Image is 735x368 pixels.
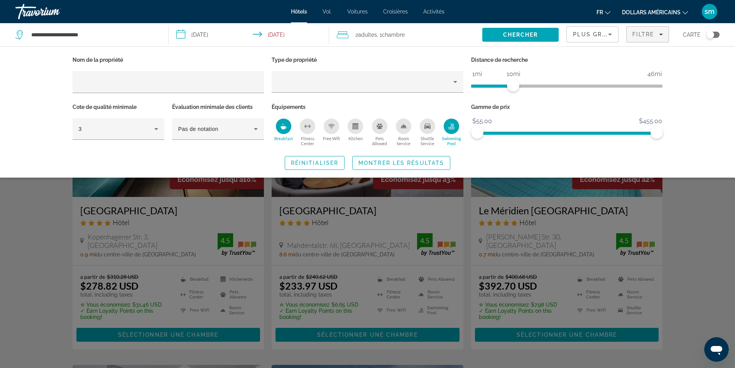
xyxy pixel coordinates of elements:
button: Travelers: 2 adults, 0 children [329,23,482,46]
span: 3 [79,126,82,132]
span: Breakfast [274,136,293,141]
span: Kitchen [348,136,363,141]
span: Pas de notation [178,126,218,132]
p: Cote de qualité minimale [73,102,164,112]
span: ngx-slider-max [651,126,663,139]
button: Menu utilisateur [700,3,720,20]
span: 2 [355,29,377,40]
span: Plus grandes économies [573,31,665,37]
button: Réinitialiser [285,156,345,170]
a: Vol. [323,8,332,15]
ngx-slider: ngx-slider [471,132,663,133]
span: 1mi [471,68,483,80]
span: Chambre [382,32,405,38]
button: Pets Allowed [367,118,391,146]
a: Activités [423,8,444,15]
a: Hôtels [291,8,307,15]
iframe: Bouton de lancement de la fenêtre de messagerie [704,337,729,362]
span: Shuttle Service [416,136,439,146]
font: sm [705,7,715,15]
button: Breakfast [272,118,296,146]
span: Réinitialiser [291,160,338,166]
mat-select: Sort by [573,30,612,39]
span: $55.00 [471,115,493,127]
span: ngx-slider [507,79,519,92]
span: Free Wifi [323,136,340,141]
a: Voitures [347,8,368,15]
span: Montrer les résultats [358,160,444,166]
span: 46mi [646,68,663,80]
button: Kitchen [343,118,367,146]
button: Shuttle Service [416,118,439,146]
button: Filters [626,26,669,42]
span: Carte [683,29,701,40]
font: fr [596,9,603,15]
button: Swimming Pool [439,118,463,146]
span: 10mi [505,68,521,80]
span: ngx-slider [471,126,483,139]
button: Free Wifi [319,118,343,146]
span: , 1 [377,29,405,40]
span: Swimming Pool [439,136,463,146]
button: Select check in and out date [169,23,329,46]
span: Room Service [392,136,416,146]
p: Type de propriété [272,54,463,65]
span: $455.00 [638,115,663,127]
p: Gamme de prix [471,102,663,112]
p: Nom de la propriété [73,54,264,65]
font: dollars américains [622,9,681,15]
button: Changer de langue [596,7,610,18]
a: Travorium [15,2,93,22]
span: Chercher [503,32,538,38]
span: Filtre [632,31,654,37]
button: Changer de devise [622,7,688,18]
button: Fitness Center [296,118,319,146]
span: Fitness Center [296,136,319,146]
input: Search hotel destination [30,29,157,41]
p: Équipements [272,102,463,112]
button: Toggle map [701,31,720,38]
p: Évaluation minimale des clients [172,102,264,112]
mat-select: Property type [278,77,457,86]
button: Search [482,28,559,42]
button: Room Service [392,118,416,146]
p: Distance de recherche [471,54,663,65]
span: Pets Allowed [367,136,391,146]
span: Adultes [358,32,377,38]
button: Montrer les résultats [352,156,450,170]
div: Hotel Filters [69,54,667,148]
a: Croisières [383,8,408,15]
ngx-slider: ngx-slider [471,85,663,86]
